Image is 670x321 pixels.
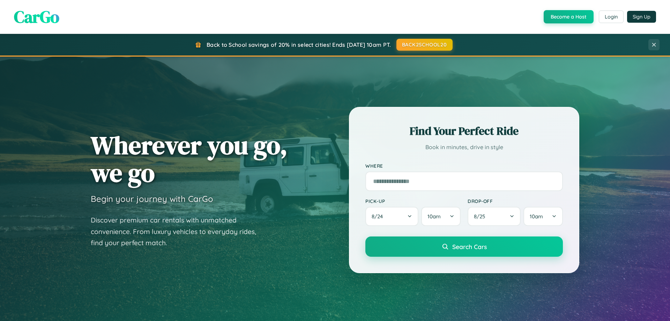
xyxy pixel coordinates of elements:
p: Discover premium car rentals with unmatched convenience. From luxury vehicles to everyday rides, ... [91,214,265,249]
p: Book in minutes, drive in style [365,142,563,152]
button: BACK2SCHOOL20 [396,39,453,51]
span: Search Cars [452,243,487,250]
label: Where [365,163,563,169]
span: 8 / 24 [372,213,386,220]
button: 8/25 [468,207,521,226]
button: 10am [421,207,461,226]
button: Become a Host [544,10,594,23]
span: 8 / 25 [474,213,489,220]
button: Sign Up [627,11,656,23]
h1: Wherever you go, we go [91,131,288,187]
button: Login [599,10,624,23]
span: 10am [530,213,543,220]
button: 8/24 [365,207,418,226]
button: 10am [523,207,563,226]
button: Search Cars [365,236,563,257]
label: Pick-up [365,198,461,204]
span: 10am [427,213,441,220]
span: Back to School savings of 20% in select cities! Ends [DATE] 10am PT. [207,41,391,48]
h3: Begin your journey with CarGo [91,194,213,204]
h2: Find Your Perfect Ride [365,123,563,139]
span: CarGo [14,5,59,28]
label: Drop-off [468,198,563,204]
